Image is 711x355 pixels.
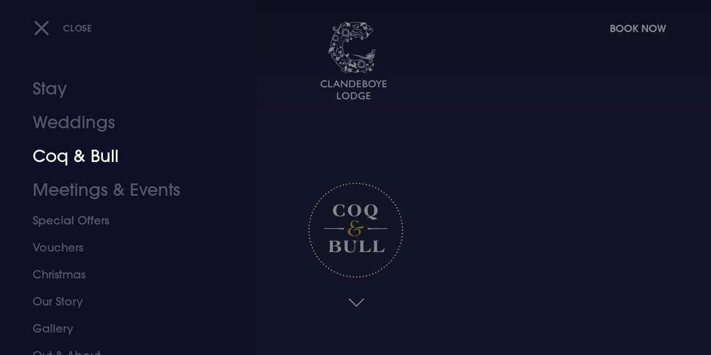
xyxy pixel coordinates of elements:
a: Gallery [33,315,209,342]
span: Close [63,22,92,34]
a: Christmas [33,261,209,288]
a: Weddings [33,106,209,140]
a: Vouchers [33,234,209,261]
button: Close [34,16,92,39]
a: Coq & Bull [33,140,209,173]
a: Stay [33,72,209,106]
a: Our Story [33,288,209,315]
a: Special Offers [33,207,209,234]
a: Meetings & Events [33,173,209,207]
